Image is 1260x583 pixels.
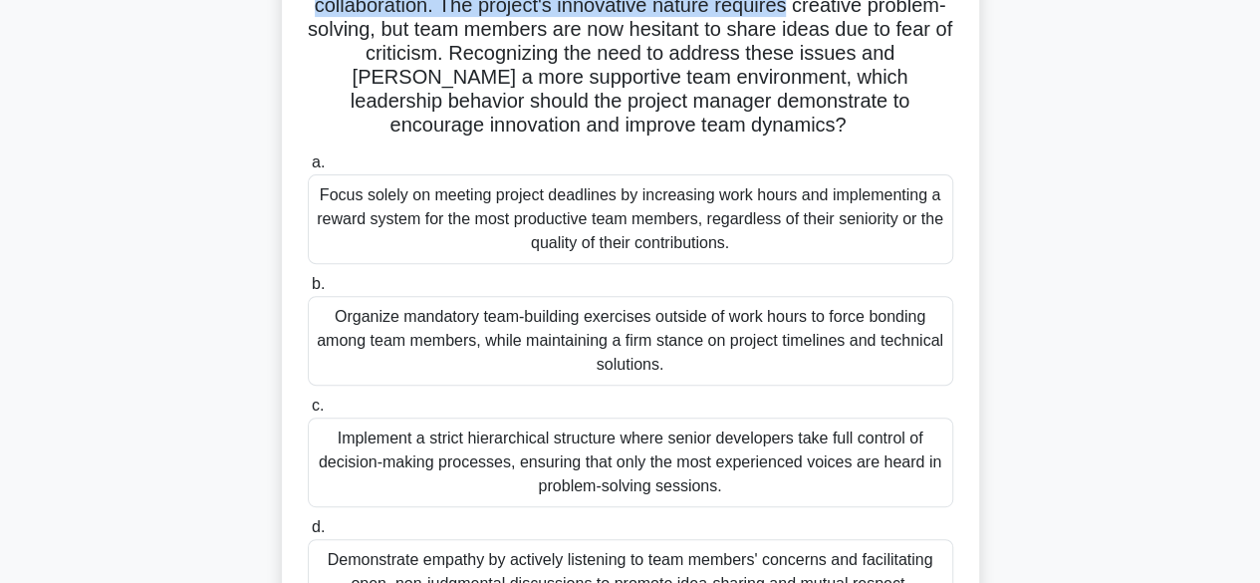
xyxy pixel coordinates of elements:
[308,418,953,507] div: Implement a strict hierarchical structure where senior developers take full control of decision-m...
[312,397,324,414] span: c.
[312,153,325,170] span: a.
[308,296,953,386] div: Organize mandatory team-building exercises outside of work hours to force bonding among team memb...
[312,275,325,292] span: b.
[312,518,325,535] span: d.
[308,174,953,264] div: Focus solely on meeting project deadlines by increasing work hours and implementing a reward syst...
